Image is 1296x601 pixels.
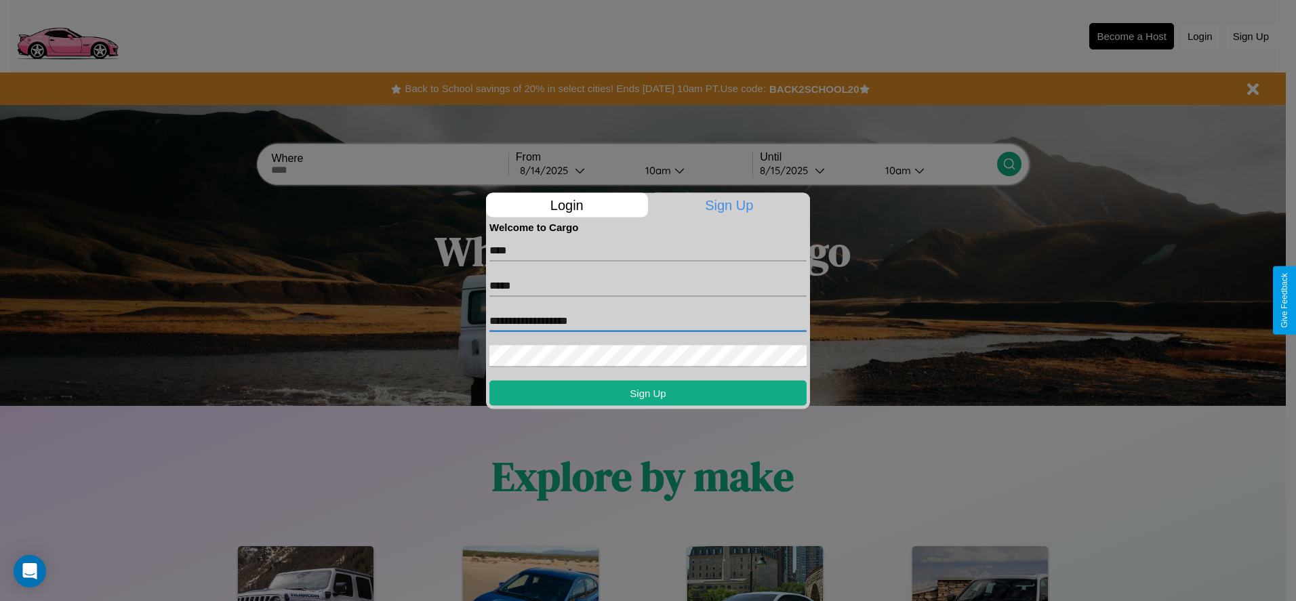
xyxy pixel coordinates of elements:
[489,221,807,232] h4: Welcome to Cargo
[489,380,807,405] button: Sign Up
[14,555,46,587] div: Open Intercom Messenger
[649,192,811,217] p: Sign Up
[1280,273,1289,328] div: Give Feedback
[486,192,648,217] p: Login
